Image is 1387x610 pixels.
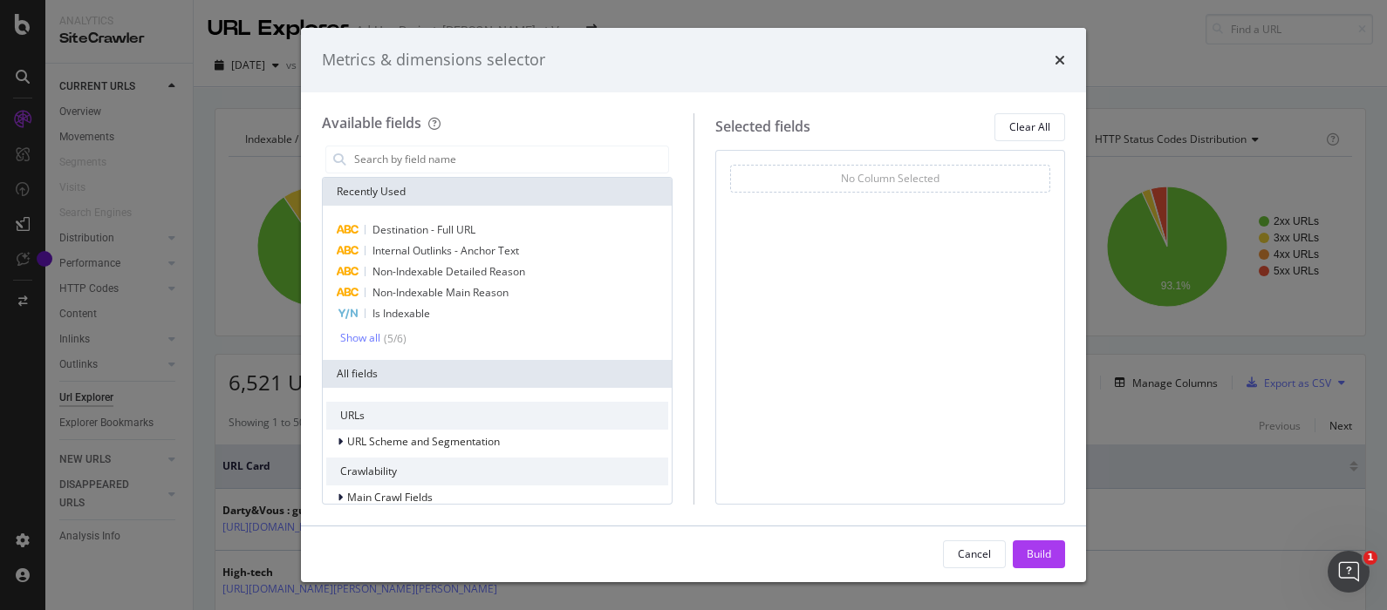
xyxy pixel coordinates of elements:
input: Search by field name [352,146,668,173]
span: Non-Indexable Main Reason [372,285,509,300]
div: times [1055,49,1065,71]
div: Metrics & dimensions selector [322,49,545,71]
span: Non-Indexable Detailed Reason [372,264,525,279]
div: Cancel [958,546,991,561]
span: URL Scheme and Segmentation [347,434,500,449]
span: Destination - Full URL [372,222,475,237]
span: Main Crawl Fields [347,490,433,505]
span: 1 [1363,551,1377,565]
button: Build [1013,540,1065,568]
button: Clear All [994,113,1065,141]
div: Recently Used [323,178,672,206]
div: Clear All [1009,119,1050,134]
iframe: Intercom live chat [1328,551,1370,593]
button: Cancel [943,540,1006,568]
div: No Column Selected [841,171,939,186]
div: Available fields [322,113,421,132]
span: Internal Outlinks - Anchor Text [372,243,519,258]
div: All fields [323,360,672,388]
div: Build [1027,546,1051,561]
div: ( 5 / 6 ) [380,331,407,346]
div: modal [301,28,1086,582]
div: URLs [326,402,668,430]
div: Crawlability [326,457,668,485]
div: Selected fields [715,117,810,137]
span: Is Indexable [372,306,430,321]
div: Show all [340,332,380,344]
